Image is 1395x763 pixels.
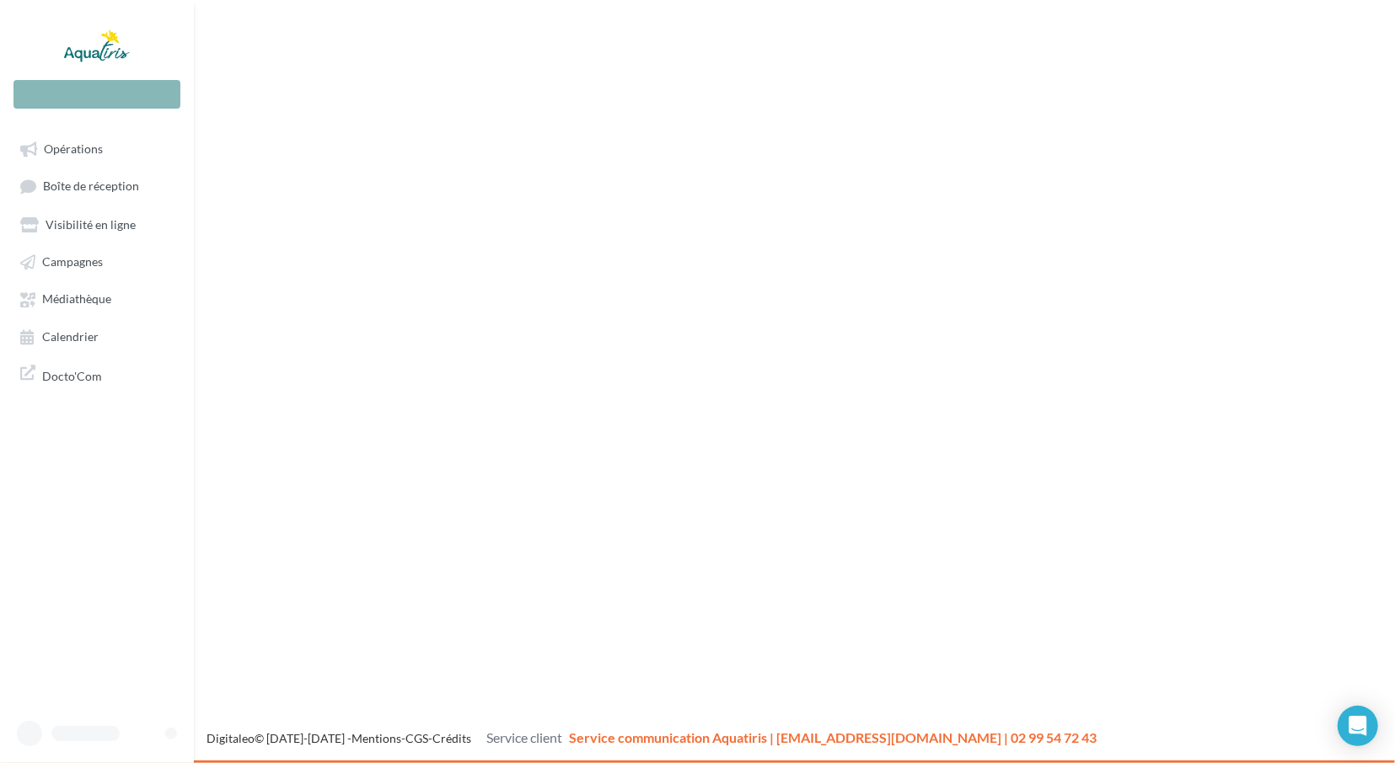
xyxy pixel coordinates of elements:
a: Docto'Com [10,358,184,391]
a: Crédits [432,731,471,745]
a: Boîte de réception [10,170,184,201]
a: Visibilité en ligne [10,209,184,239]
span: Boîte de réception [43,179,139,194]
a: Digitaleo [207,731,255,745]
span: Médiathèque [42,292,111,307]
div: Nouvelle campagne [13,80,180,109]
span: Opérations [44,141,103,156]
span: Visibilité en ligne [46,217,136,232]
span: Campagnes [42,254,103,269]
a: Mentions [351,731,401,745]
a: Calendrier [10,321,184,351]
a: CGS [405,731,428,745]
a: Opérations [10,133,184,163]
span: Docto'Com [42,365,102,384]
a: Médiathèque [10,283,184,313]
a: Campagnes [10,246,184,276]
span: Calendrier [42,329,99,344]
span: Service client [486,729,562,745]
div: Open Intercom Messenger [1338,706,1378,746]
span: Service communication Aquatiris | [EMAIL_ADDRESS][DOMAIN_NAME] | 02 99 54 72 43 [569,729,1097,745]
span: © [DATE]-[DATE] - - - [207,731,1097,745]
